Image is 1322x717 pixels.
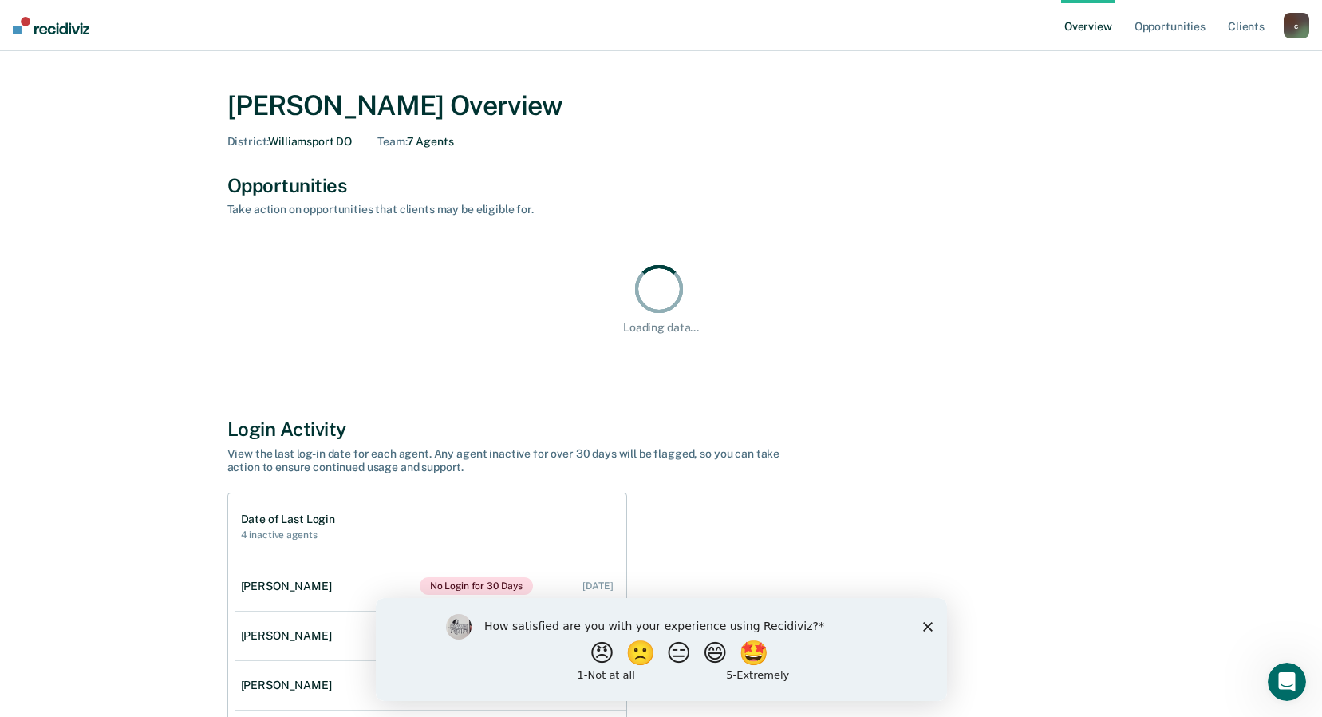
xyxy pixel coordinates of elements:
[1284,13,1309,38] button: c
[227,447,786,474] div: View the last log-in date for each agent. Any agent inactive for over 30 days will be flagged, so...
[1268,663,1306,701] iframe: Intercom live chat
[227,135,269,148] span: District :
[241,679,338,692] div: [PERSON_NAME]
[377,135,406,148] span: Team :
[582,580,613,592] div: [DATE]
[227,418,1095,441] div: Login Activity
[241,629,338,643] div: [PERSON_NAME]
[227,174,1095,197] div: Opportunities
[235,612,626,661] a: [PERSON_NAME]No Login for 30 Days [DATE]
[420,577,534,595] span: No Login for 30 Days
[241,580,338,593] div: [PERSON_NAME]
[623,321,699,335] div: Loading data...
[227,135,353,149] div: Williamsport DO
[235,661,626,711] a: [PERSON_NAME]No Login for 30 Days [DATE]
[227,89,1095,122] div: [PERSON_NAME] Overview
[241,529,335,541] h2: 4 inactive agents
[377,135,453,149] div: 7 Agents
[13,17,89,34] img: Recidiviz
[376,598,947,701] iframe: Survey by Kim from Recidiviz
[227,203,786,216] div: Take action on opportunities that clients may be eligible for.
[241,513,335,526] h1: Date of Last Login
[235,561,626,611] a: [PERSON_NAME]No Login for 30 Days [DATE]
